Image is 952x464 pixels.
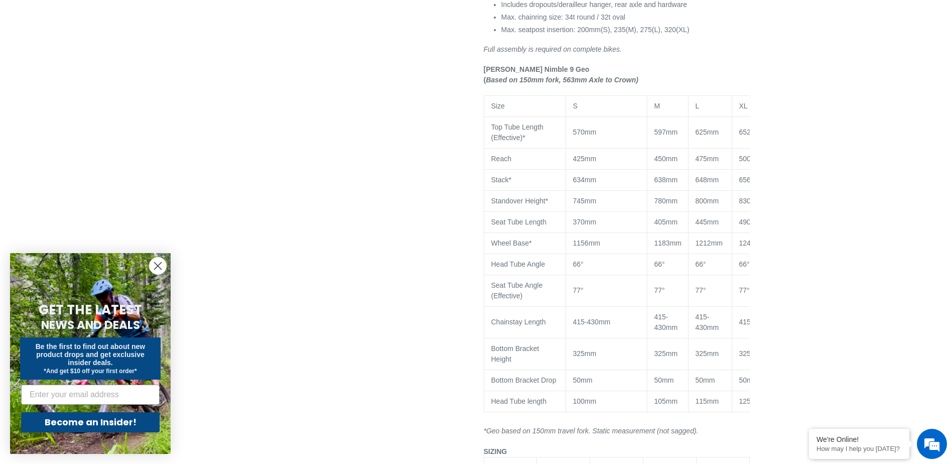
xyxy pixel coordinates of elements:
[696,286,706,294] span: 77°
[739,128,763,136] span: 652mm
[484,427,699,435] i: *Geo based on 150mm travel fork. Static measurement (not sagged).
[654,286,665,294] span: 77°
[654,239,682,247] span: 1183mm
[696,260,706,268] span: 66°
[484,338,566,370] td: Bottom Bracket Height
[739,239,766,247] span: 1241mm
[654,260,665,268] span: 66°
[149,257,167,275] button: Close dialog
[739,376,759,384] span: 50mm
[739,260,750,268] span: 66°
[491,197,549,205] span: Standover Height*
[491,260,545,268] span: Head Tube Angle
[696,397,719,405] span: 115mm
[696,176,719,184] span: 648mm
[647,95,688,117] td: M
[491,176,511,184] span: Stack*
[654,397,678,405] span: 105mm
[696,128,719,136] span: 625mm
[739,176,763,184] span: 656mm
[573,155,597,163] span: 425mm
[58,127,139,228] span: We're online!
[573,397,597,405] span: 100mm
[696,350,719,358] span: 325mm
[32,50,57,75] img: d_696896380_company_1647369064580_696896380
[654,350,678,358] span: 325mm
[573,239,600,247] span: 1156mm
[41,317,140,333] span: NEWS AND DEALS
[739,286,750,294] span: 77°
[484,95,566,117] td: Size
[654,218,678,226] span: 405mm
[696,155,719,163] span: 475mm
[491,218,547,226] span: Seat Tube Length
[165,5,189,29] div: Minimize live chat window
[44,368,137,375] span: *And get $10 off your first order*
[817,445,902,452] p: How may I help you today?
[491,123,543,142] span: Top Tube Length (Effective)*
[573,176,597,184] span: 634mm
[501,1,687,9] span: Includes dropouts/derailleur hanger, rear axle and hardware
[491,155,511,163] span: Reach
[688,95,732,117] td: L
[573,197,597,205] span: 745mm
[573,260,584,268] span: 66°
[739,155,763,163] span: 500mm
[501,26,690,34] span: Max. seatpost insertion: 200mm(S), 235(M), 275(L), 320(XL)
[573,218,597,226] span: 370mm
[654,128,678,136] span: 597mm
[39,301,142,319] span: GET THE LATEST
[739,197,763,205] span: 830mm
[11,55,26,70] div: Navigation go back
[739,318,777,326] span: 415-430mm
[817,435,902,443] div: We're Online!
[5,274,191,309] textarea: Type your message and hit 'Enter'
[573,286,584,294] span: 77°
[732,95,797,117] td: XL
[484,447,507,455] span: SIZING
[739,350,763,358] span: 325mm
[654,155,678,163] span: 450mm
[491,318,546,326] span: Chainstay Length
[21,412,160,432] button: Become an Insider!
[654,197,678,205] span: 780mm
[696,376,715,384] span: 50mm
[501,13,625,21] span: Max. chainring size: 34t round / 32t oval
[67,56,184,69] div: Chat with us now
[573,318,611,326] span: 415-430mm
[739,218,763,226] span: 490mm
[696,239,723,247] span: 1212mm
[654,313,678,331] span: 415-430mm
[21,385,160,405] input: Enter your email address
[491,376,557,384] span: Bottom Bracket Drop
[696,197,719,205] span: 800mm
[739,397,763,405] span: 125mm
[696,313,719,331] span: 415-430mm
[573,128,597,136] span: 570mm
[484,65,590,84] b: [PERSON_NAME] Nimble 9 Geo (
[654,376,674,384] span: 50mm
[696,218,719,226] span: 445mm
[486,76,638,84] i: Based on 150mm fork, 563mm Axle to Crown)
[484,45,622,53] em: Full assembly is required on complete bikes.
[491,397,547,405] span: Head Tube length
[491,281,543,300] span: Seat Tube Angle (Effective)
[654,176,678,184] span: 638mm
[36,342,146,367] span: Be the first to find out about new product drops and get exclusive insider deals.
[566,95,647,117] td: S
[491,239,532,247] span: Wheel Base*
[573,350,597,358] span: 325mm
[573,376,593,384] span: 50mm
